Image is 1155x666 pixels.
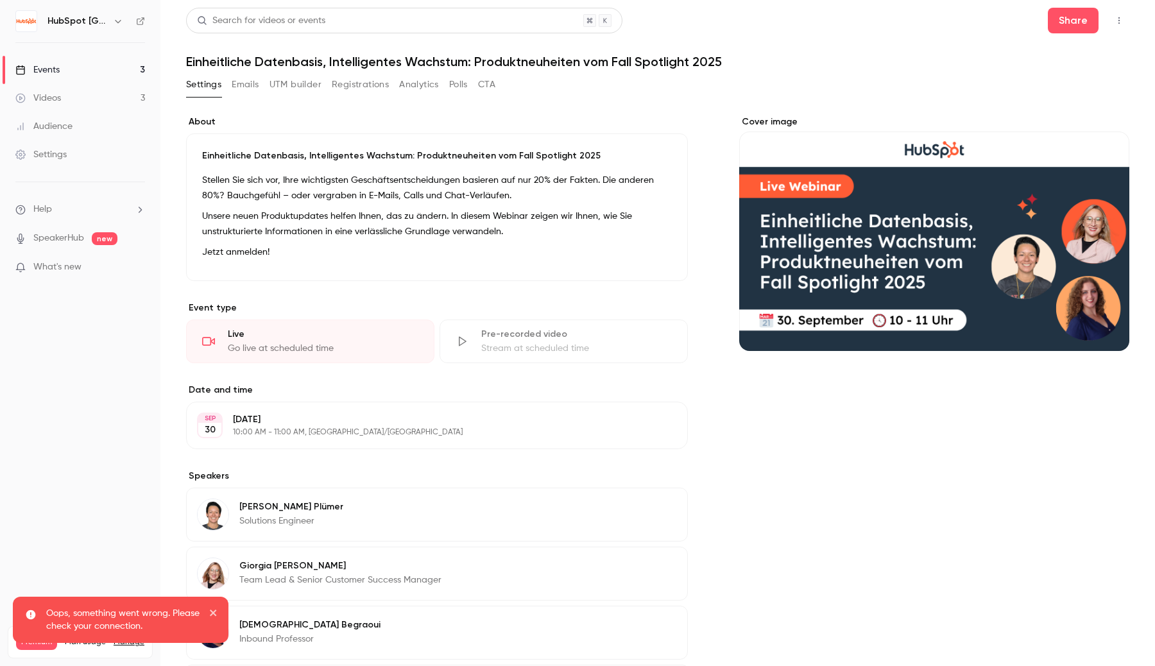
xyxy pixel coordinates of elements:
button: UTM builder [269,74,321,95]
div: Laura Plümer[PERSON_NAME] PlümerSolutions Engineer [186,488,688,542]
button: Settings [186,74,221,95]
img: Giorgia Miniutti [198,558,228,589]
div: Stream at scheduled time [481,342,672,355]
div: Audience [15,120,73,133]
button: Polls [449,74,468,95]
p: Einheitliche Datenbasis, Intelligentes Wachstum: Produktneuheiten vom Fall Spotlight 2025 [202,149,672,162]
div: Videos [15,92,61,105]
button: close [209,607,218,622]
p: Event type [186,302,688,314]
span: new [92,232,117,245]
img: Laura Plümer [198,499,228,530]
li: help-dropdown-opener [15,203,145,216]
label: Cover image [739,115,1129,128]
div: Pre-recorded videoStream at scheduled time [440,320,688,363]
p: Unsere neuen Produktupdates helfen Ihnen, das zu ändern. In diesem Webinar zeigen wir Ihnen, wie ... [202,209,672,239]
div: Live [228,328,418,341]
div: LiveGo live at scheduled time [186,320,434,363]
p: [DEMOGRAPHIC_DATA] Begraoui [239,619,381,631]
button: Emails [232,74,259,95]
label: About [186,115,688,128]
p: 30 [205,423,216,436]
button: Analytics [399,74,439,95]
p: [PERSON_NAME] Plümer [239,500,343,513]
div: SEP [198,414,221,423]
div: Pre-recorded video [481,328,672,341]
p: Stellen Sie sich vor, Ihre wichtigsten Geschäftsentscheidungen basieren auf nur 20% der Fakten. D... [202,173,672,203]
button: CTA [478,74,495,95]
button: Share [1048,8,1099,33]
p: Jetzt anmelden! [202,244,672,260]
div: Go live at scheduled time [228,342,418,355]
div: Events [15,64,60,76]
iframe: Noticeable Trigger [130,262,145,273]
p: 10:00 AM - 11:00 AM, [GEOGRAPHIC_DATA]/[GEOGRAPHIC_DATA] [233,427,620,438]
p: Giorgia [PERSON_NAME] [239,559,441,572]
span: Help [33,203,52,216]
img: HubSpot Germany [16,11,37,31]
div: Search for videos or events [197,14,325,28]
label: Date and time [186,384,688,397]
p: Inbound Professor [239,633,381,645]
label: Speakers [186,470,688,482]
div: Giorgia MiniuttiGiorgia [PERSON_NAME]Team Lead & Senior Customer Success Manager [186,547,688,601]
section: Cover image [739,115,1129,351]
h6: HubSpot [GEOGRAPHIC_DATA] [47,15,108,28]
button: Registrations [332,74,389,95]
a: SpeakerHub [33,232,84,245]
div: Settings [15,148,67,161]
p: [DATE] [233,413,620,426]
h1: Einheitliche Datenbasis, Intelligentes Wachstum: Produktneuheiten vom Fall Spotlight 2025 [186,54,1129,69]
p: Solutions Engineer [239,515,343,527]
span: What's new [33,260,81,274]
p: Oops, something went wrong. Please check your connection. [46,607,200,633]
p: Team Lead & Senior Customer Success Manager [239,574,441,586]
div: Jehad Begraoui[DEMOGRAPHIC_DATA] BegraouiInbound Professor [186,606,688,660]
